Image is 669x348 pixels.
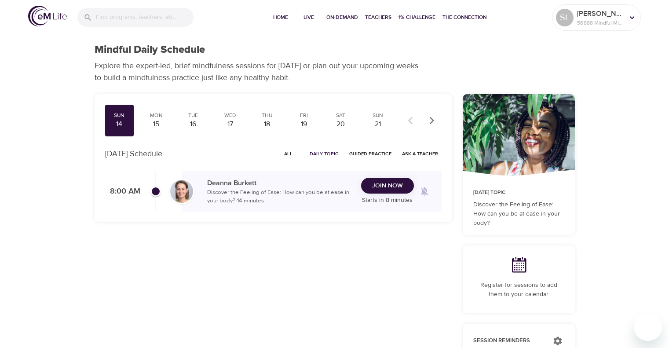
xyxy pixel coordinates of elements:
[442,13,486,22] span: The Connection
[96,8,194,27] input: Find programs, teachers, etc...
[577,8,624,19] p: [PERSON_NAME]
[298,13,319,22] span: Live
[310,150,339,158] span: Daily Topic
[326,13,358,22] span: On-Demand
[105,186,140,198] p: 8:00 AM
[109,119,131,129] div: 14
[293,112,315,119] div: Fri
[556,9,574,26] div: SL
[473,281,564,299] p: Register for sessions to add them to your calendar
[398,147,442,161] button: Ask a Teacher
[145,112,167,119] div: Mon
[414,181,435,202] span: Remind me when a class goes live every Sunday at 8:00 AM
[346,147,395,161] button: Guided Practice
[170,180,193,203] img: Deanna_Burkett-min.jpg
[398,13,435,22] span: 1% Challenge
[28,6,67,26] img: logo
[274,147,303,161] button: All
[349,150,391,158] span: Guided Practice
[207,188,354,205] p: Discover the Feeling of Ease: How can you be at ease in your body? · 14 minutes
[278,150,299,158] span: All
[361,178,414,194] button: Join Now
[182,112,204,119] div: Tue
[330,119,352,129] div: 20
[361,196,414,205] p: Starts in 8 minutes
[306,147,342,161] button: Daily Topic
[95,60,424,84] p: Explore the expert-led, brief mindfulness sessions for [DATE] or plan out your upcoming weeks to ...
[207,178,354,188] p: Deanna Burkett
[95,44,205,56] h1: Mindful Daily Schedule
[145,119,167,129] div: 15
[330,112,352,119] div: Sat
[577,19,624,27] p: 56888 Mindful Minutes
[219,119,241,129] div: 17
[293,119,315,129] div: 19
[270,13,291,22] span: Home
[402,150,438,158] span: Ask a Teacher
[473,200,564,228] p: Discover the Feeling of Ease: How can you be at ease in your body?
[109,112,131,119] div: Sun
[372,180,403,191] span: Join Now
[182,119,204,129] div: 16
[219,112,241,119] div: Wed
[365,13,391,22] span: Teachers
[367,119,389,129] div: 21
[256,112,278,119] div: Thu
[634,313,662,341] iframe: Button to launch messaging window
[473,337,544,345] p: Session Reminders
[473,189,564,197] p: [DATE] Topic
[367,112,389,119] div: Sun
[105,148,162,160] p: [DATE] Schedule
[256,119,278,129] div: 18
